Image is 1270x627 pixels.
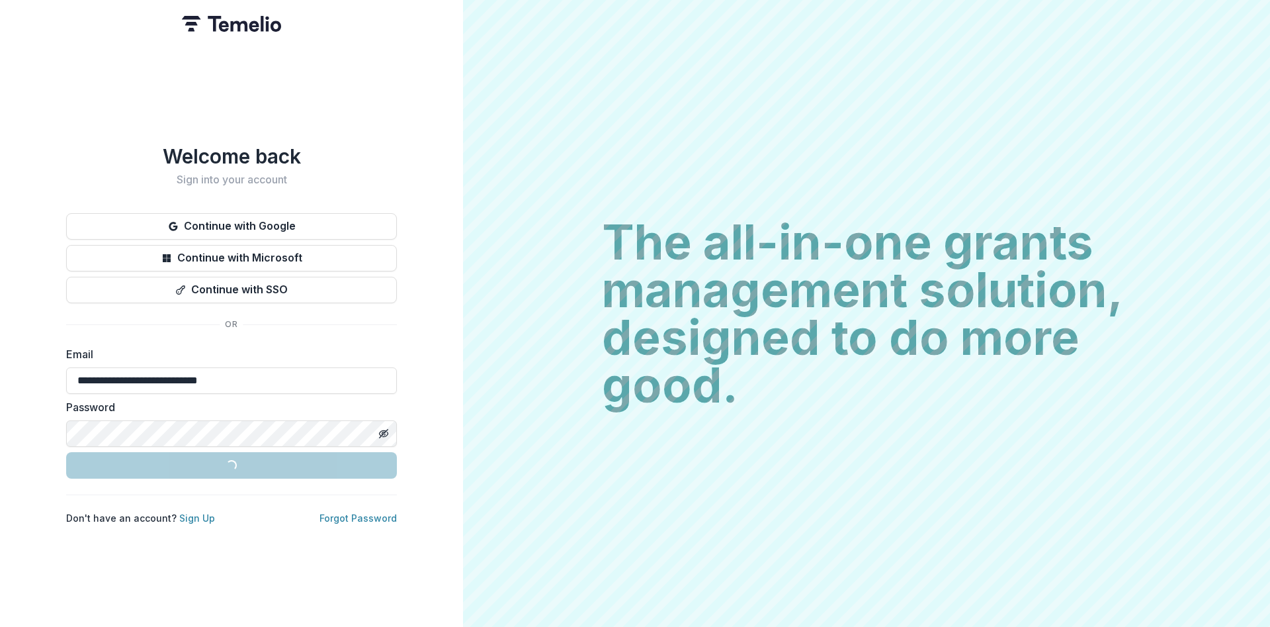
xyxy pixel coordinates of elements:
[182,16,281,32] img: Temelio
[179,512,215,524] a: Sign Up
[66,511,215,525] p: Don't have an account?
[66,346,389,362] label: Email
[66,213,397,240] button: Continue with Google
[66,277,397,303] button: Continue with SSO
[66,144,397,168] h1: Welcome back
[66,245,397,271] button: Continue with Microsoft
[373,423,394,444] button: Toggle password visibility
[319,512,397,524] a: Forgot Password
[66,399,389,415] label: Password
[66,173,397,186] h2: Sign into your account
